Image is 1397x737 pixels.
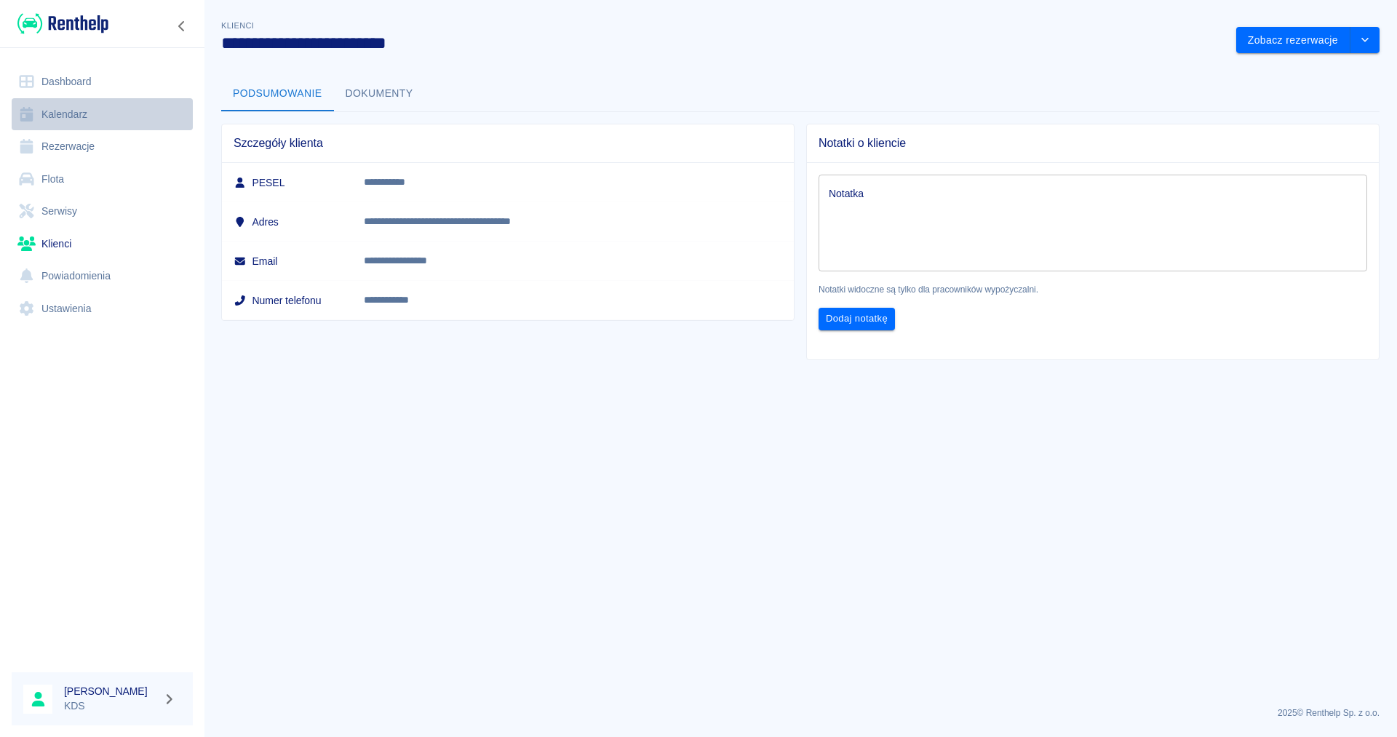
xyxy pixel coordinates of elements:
a: Renthelp logo [12,12,108,36]
button: Dokumenty [334,76,425,111]
button: drop-down [1350,27,1380,54]
a: Kalendarz [12,98,193,131]
p: KDS [64,698,157,714]
a: Flota [12,163,193,196]
h6: Email [234,254,341,268]
button: Zwiń nawigację [171,17,193,36]
a: Rezerwacje [12,130,193,163]
button: Dodaj notatkę [819,308,895,330]
button: Podsumowanie [221,76,334,111]
a: Powiadomienia [12,260,193,292]
h6: [PERSON_NAME] [64,684,157,698]
h6: Numer telefonu [234,293,341,308]
a: Ustawienia [12,292,193,325]
button: Zobacz rezerwacje [1236,27,1350,54]
p: Notatki widoczne są tylko dla pracowników wypożyczalni. [819,283,1367,296]
span: Szczegóły klienta [234,136,782,151]
h6: Adres [234,215,341,229]
span: Notatki o kliencie [819,136,1367,151]
a: Klienci [12,228,193,260]
h6: PESEL [234,175,341,190]
a: Dashboard [12,65,193,98]
img: Renthelp logo [17,12,108,36]
p: 2025 © Renthelp Sp. z o.o. [221,706,1380,720]
a: Serwisy [12,195,193,228]
span: Klienci [221,21,254,30]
